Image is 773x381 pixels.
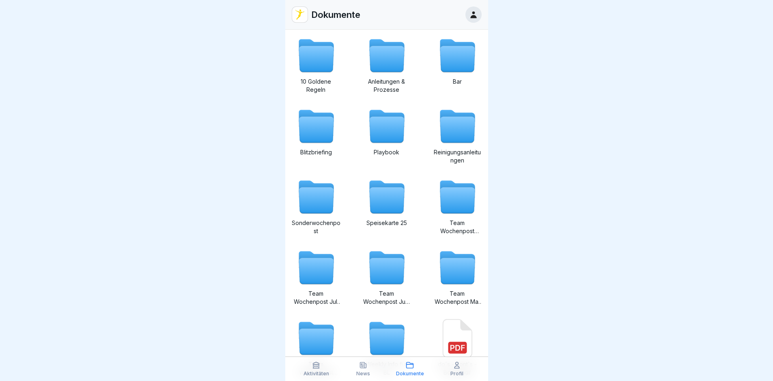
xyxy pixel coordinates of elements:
a: Weekly Info für BL [362,319,411,377]
p: Blitzbriefing [292,148,340,156]
a: Blitzbriefing [292,107,340,165]
a: Playbook [362,107,411,165]
a: Team Wochenpost Juni 2025 [362,248,411,306]
a: Bar [433,36,482,94]
img: vd4jgc378hxa8p7qw0fvrl7x.png [292,7,308,22]
a: Speisekarte 25 [362,178,411,235]
p: Profil [450,371,463,377]
p: Team Wochenpost Juni 2025 [362,290,411,306]
a: do´s - dont´s - Bounti.pdf [433,319,482,377]
a: Anleitungen & Prozesse [362,36,411,94]
a: Team Wochenpost [DATE] [292,319,340,377]
p: Dokumente [311,9,360,20]
p: Playbook [362,148,411,156]
p: Sonderwochenpost [292,219,340,235]
p: Reinigungsanleitungen [433,148,482,165]
p: Aktivitäten [304,371,329,377]
p: Team Wochenpost [DATE] [433,219,482,235]
p: Team Wochenpost Mai 2025 [433,290,482,306]
a: Team Wochenpost Juli 2025 [292,248,340,306]
a: Reinigungsanleitungen [433,107,482,165]
a: Sonderwochenpost [292,178,340,235]
p: Team Wochenpost Juli 2025 [292,290,340,306]
p: Anleitungen & Prozesse [362,78,411,94]
a: Team Wochenpost Mai 2025 [433,248,482,306]
a: Team Wochenpost [DATE] [433,178,482,235]
p: News [356,371,370,377]
p: Speisekarte 25 [362,219,411,227]
a: 10 Goldene Regeln [292,36,340,94]
p: Bar [433,78,482,86]
p: Dokumente [396,371,424,377]
p: 10 Goldene Regeln [292,78,340,94]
